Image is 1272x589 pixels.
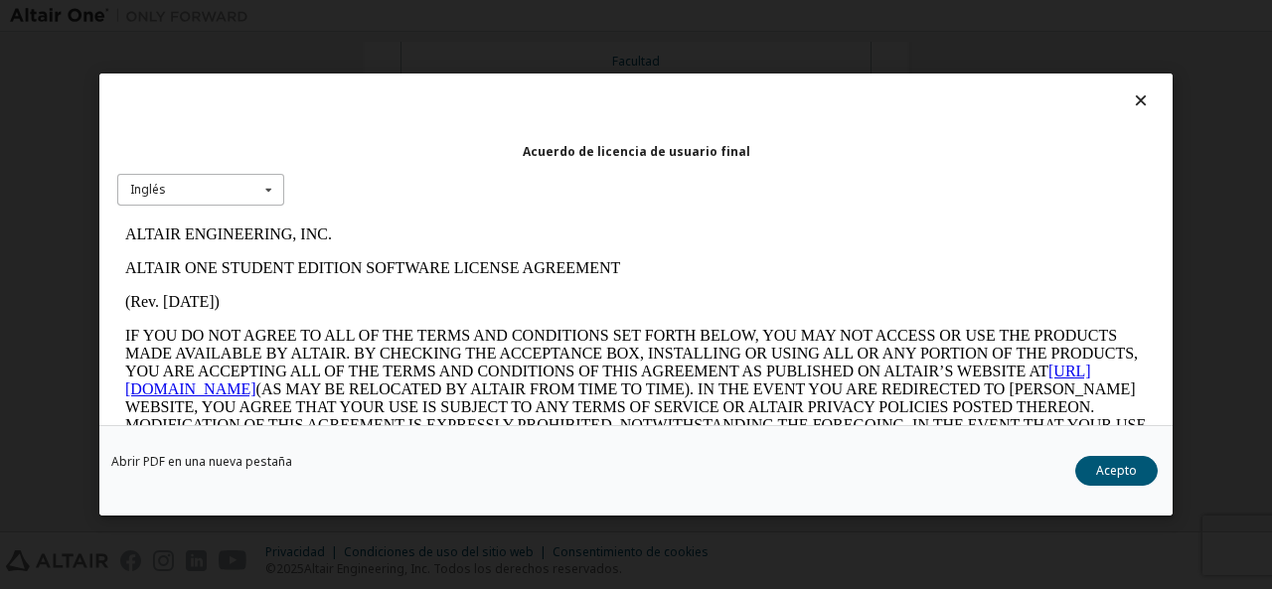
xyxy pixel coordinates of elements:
p: (Rev. [DATE]) [8,75,1030,93]
p: ALTAIR ONE STUDENT EDITION SOFTWARE LICENSE AGREEMENT [8,42,1030,60]
a: [URL][DOMAIN_NAME] [8,145,974,180]
p: IF YOU DO NOT AGREE TO ALL OF THE TERMS AND CONDITIONS SET FORTH BELOW, YOU MAY NOT ACCESS OR USE... [8,109,1030,252]
button: Acepto [1075,456,1158,486]
font: Abrir PDF en una nueva pestaña [111,453,292,470]
p: ALTAIR ENGINEERING, INC. [8,8,1030,26]
a: Abrir PDF en una nueva pestaña [111,456,292,468]
font: Acepto [1096,462,1137,479]
font: Acuerdo de licencia de usuario final [523,143,750,160]
font: Inglés [130,181,166,198]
